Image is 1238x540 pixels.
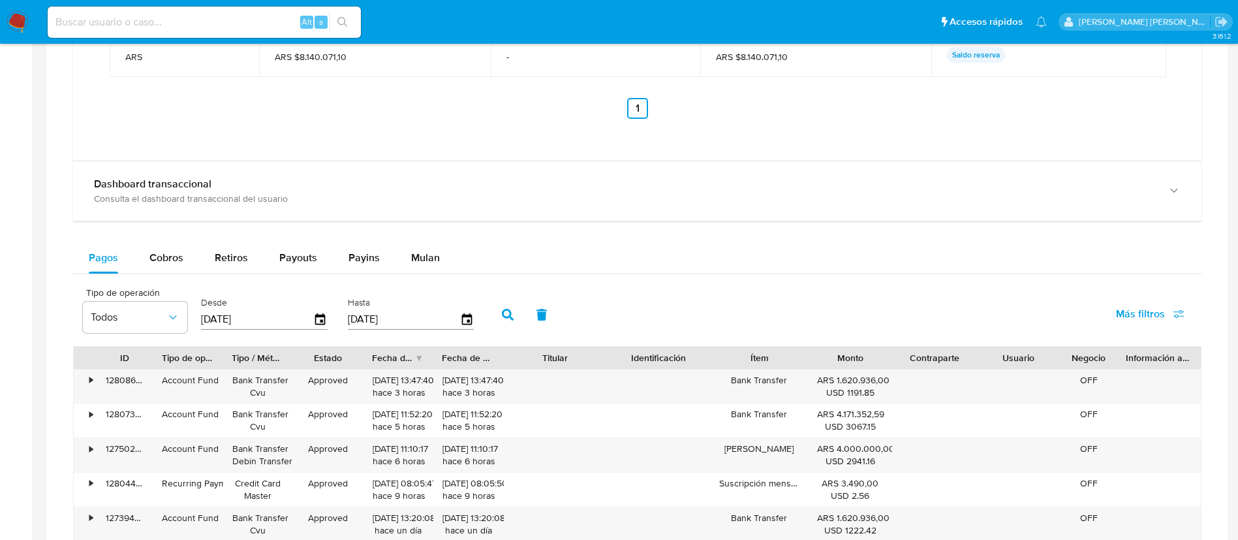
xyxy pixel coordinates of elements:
[329,13,356,31] button: search-icon
[1036,16,1047,27] a: Notificaciones
[1213,31,1231,41] span: 3.161.2
[950,15,1023,29] span: Accesos rápidos
[319,16,323,28] span: s
[302,16,312,28] span: Alt
[1079,16,1211,28] p: maria.acosta@mercadolibre.com
[1215,15,1228,29] a: Salir
[48,14,361,31] input: Buscar usuario o caso...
